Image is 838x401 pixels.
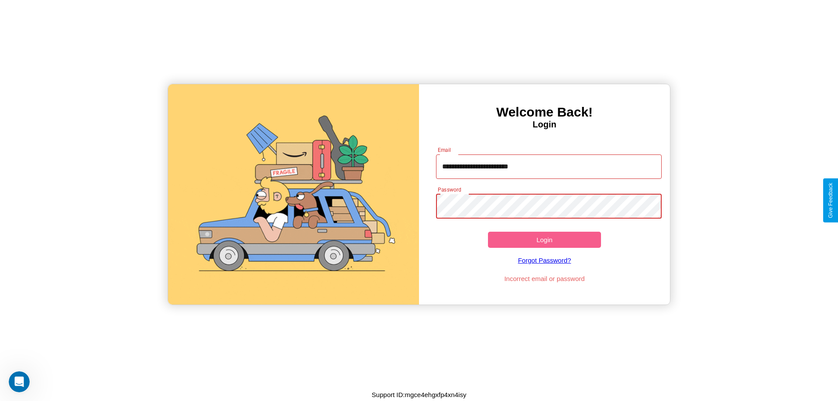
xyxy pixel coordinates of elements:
p: Support ID: mgce4ehgxfp4xn4isy [372,389,467,401]
div: Give Feedback [828,183,834,218]
button: Login [488,232,601,248]
iframe: Intercom live chat [9,371,30,392]
label: Password [438,186,461,193]
img: gif [168,84,419,305]
p: Incorrect email or password [432,273,658,284]
a: Forgot Password? [432,248,658,273]
h3: Welcome Back! [419,105,670,120]
label: Email [438,146,451,154]
h4: Login [419,120,670,130]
